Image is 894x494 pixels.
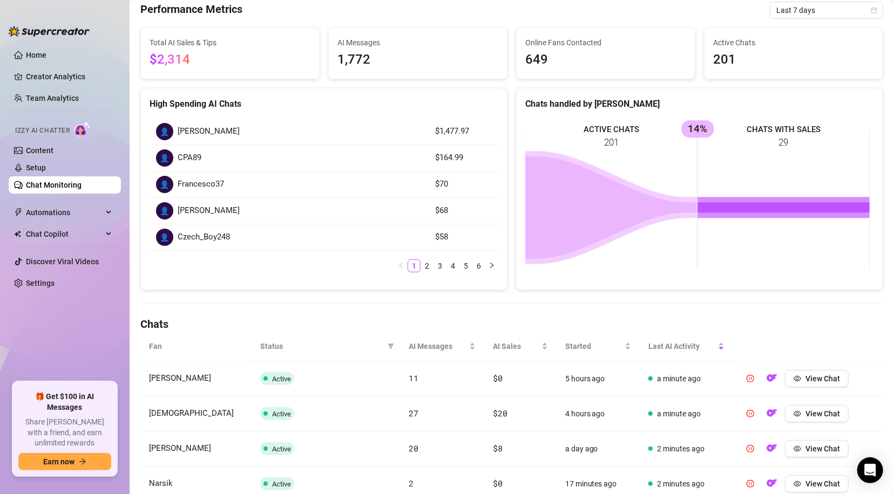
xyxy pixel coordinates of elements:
span: Started [565,340,623,352]
span: eye [794,410,801,417]
h4: Chats [140,317,883,332]
th: Started [557,332,640,361]
span: Automations [26,204,103,221]
span: 2 minutes ago [657,479,705,488]
div: 👤 [156,229,173,246]
span: AI Messages [409,340,468,352]
a: 6 [473,260,485,272]
a: 5 [460,260,472,272]
span: Active [272,410,291,418]
th: AI Messages [401,332,485,361]
article: $1,477.97 [435,125,492,138]
span: arrow-right [79,458,86,465]
button: View Chat [785,440,849,457]
span: 1,772 [337,50,498,70]
td: 4 hours ago [557,396,640,431]
button: right [485,259,498,272]
span: pause-circle [747,445,754,452]
th: Fan [140,332,252,361]
span: Status [260,340,383,352]
span: Narsik [149,478,173,488]
a: Content [26,146,53,155]
span: a minute ago [657,374,701,383]
a: Settings [26,279,55,287]
a: OF [763,376,781,385]
button: Earn nowarrow-right [18,453,111,470]
div: 👤 [156,123,173,140]
span: [PERSON_NAME] [178,204,240,217]
span: View Chat [805,374,840,383]
th: Last AI Activity [640,332,733,361]
span: pause-circle [747,410,754,417]
div: High Spending AI Chats [150,97,498,111]
div: 👤 [156,202,173,219]
span: filter [388,343,394,349]
button: View Chat [785,405,849,422]
span: [DEMOGRAPHIC_DATA] [149,408,234,418]
span: [PERSON_NAME] [149,373,211,383]
span: 2 [409,478,414,489]
img: Chat Copilot [14,230,21,238]
span: 20 [409,443,418,454]
img: AI Chatter [74,121,91,137]
span: Earn now [43,457,74,466]
span: $0 [493,478,502,489]
span: CPA89 [178,152,201,164]
button: View Chat [785,370,849,387]
span: 27 [409,408,418,418]
span: a minute ago [657,409,701,418]
span: Online Fans Contacted [525,37,686,49]
span: Izzy AI Chatter [15,126,70,136]
div: Chats handled by [PERSON_NAME] [525,97,874,111]
a: Setup [26,163,46,172]
button: OF [763,440,781,457]
li: Next Page [485,259,498,272]
span: Share [PERSON_NAME] with a friend, and earn unlimited rewards [18,417,111,449]
a: Chat Monitoring [26,181,82,189]
span: [PERSON_NAME] [149,443,211,453]
div: 👤 [156,149,173,167]
span: 2 minutes ago [657,444,705,453]
a: OF [763,447,781,455]
h4: Performance Metrics [140,2,242,19]
img: OF [767,443,777,454]
span: pause-circle [747,375,754,382]
li: 6 [472,259,485,272]
span: Last 7 days [776,2,877,18]
span: pause-circle [747,480,754,488]
span: Chat Copilot [26,225,103,243]
span: $20 [493,408,507,418]
button: left [395,259,408,272]
span: Czech_Boy248 [178,231,230,244]
li: 2 [421,259,434,272]
span: right [489,262,495,269]
a: Home [26,51,46,59]
article: $164.99 [435,152,492,164]
span: left [398,262,404,269]
button: OF [763,405,781,422]
span: 649 [525,50,686,70]
img: OF [767,373,777,383]
span: $8 [493,443,502,454]
li: 1 [408,259,421,272]
article: $68 [435,204,492,217]
span: filter [385,338,396,354]
article: $58 [435,231,492,244]
button: View Chat [785,475,849,492]
img: logo-BBDzfeDw.svg [9,26,90,37]
span: $0 [493,373,502,383]
button: OF [763,370,781,387]
span: Active [272,445,291,453]
span: Francesco37 [178,178,224,191]
span: 🎁 Get $100 in AI Messages [18,392,111,413]
a: 2 [421,260,433,272]
li: 3 [434,259,446,272]
span: View Chat [805,409,840,418]
span: $2,314 [150,52,190,67]
a: 3 [434,260,446,272]
a: 1 [408,260,420,272]
span: calendar [871,7,877,13]
div: 👤 [156,176,173,193]
a: 4 [447,260,459,272]
img: OF [767,478,777,489]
